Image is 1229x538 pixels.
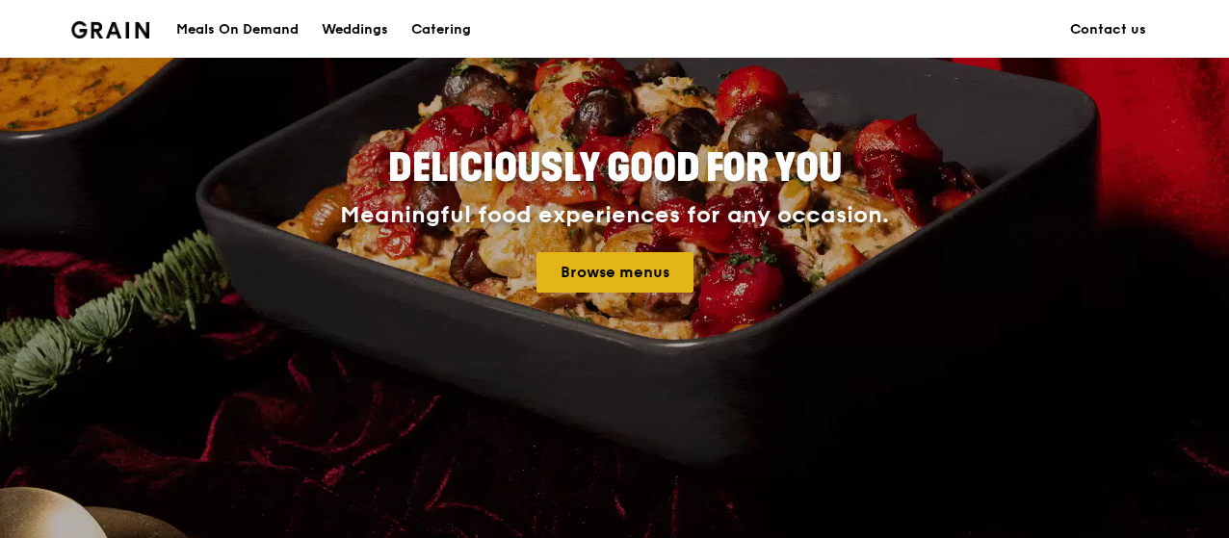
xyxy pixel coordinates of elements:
a: Weddings [310,1,400,59]
div: Catering [411,1,471,59]
a: Contact us [1059,1,1158,59]
a: Browse menus [536,252,693,293]
div: Meaningful food experiences for any occasion. [268,202,961,229]
img: Grain [71,21,149,38]
a: Catering [400,1,483,59]
div: Meals On Demand [176,1,299,59]
span: Deliciously good for you [388,145,842,192]
div: Weddings [322,1,388,59]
